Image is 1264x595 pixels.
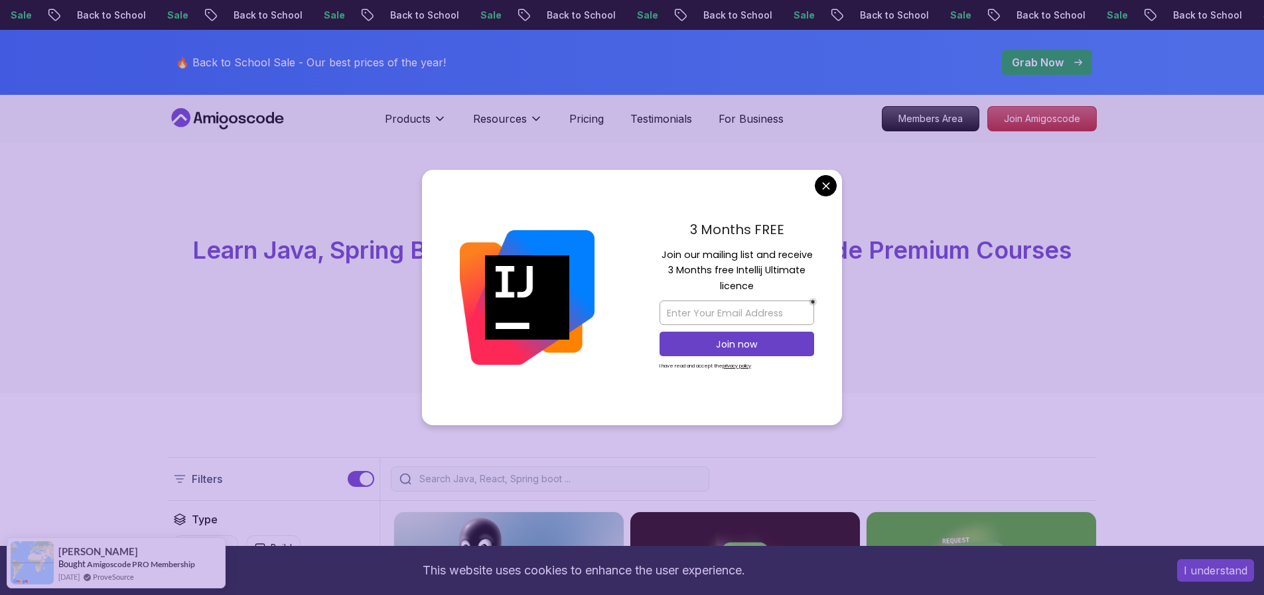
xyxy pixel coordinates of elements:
p: Back to School [187,9,277,22]
img: provesource social proof notification image [11,541,54,584]
div: This website uses cookies to enhance the user experience. [10,556,1157,585]
p: Sale [1217,9,1259,22]
p: Sale [277,9,320,22]
button: Course [173,535,238,561]
p: Sale [591,9,633,22]
a: Pricing [569,111,604,127]
span: [DATE] [58,571,80,582]
p: Build [271,541,292,555]
input: Search Java, React, Spring boot ... [417,472,701,486]
button: Build [246,535,301,561]
button: Resources [473,111,543,137]
p: Sale [904,9,946,22]
p: Join Amigoscode [988,107,1096,131]
p: Back to School [970,9,1060,22]
p: Filters [192,471,222,487]
a: Members Area [882,106,979,131]
p: Products [385,111,431,127]
span: Bought [58,559,86,569]
a: Join Amigoscode [987,106,1097,131]
span: Learn Java, Spring Boot, DevOps & More with Amigoscode Premium Courses [192,235,1072,265]
a: Testimonials [630,111,692,127]
a: ProveSource [93,571,134,582]
p: Back to School [344,9,434,22]
h2: Type [192,511,218,527]
p: Sale [747,9,790,22]
p: Back to School [500,9,591,22]
a: Amigoscode PRO Membership [87,559,195,569]
p: Sale [434,9,476,22]
p: Master in-demand skills like Java, Spring Boot, DevOps, React, and more through hands-on, expert-... [409,274,855,330]
button: Products [385,111,447,137]
p: Members Area [882,107,979,131]
p: Back to School [31,9,121,22]
p: Grab Now [1012,54,1064,70]
p: Resources [473,111,527,127]
p: 🔥 Back to School Sale - Our best prices of the year! [176,54,446,70]
p: Back to School [657,9,747,22]
p: Back to School [1127,9,1217,22]
a: For Business [719,111,784,127]
p: Sale [121,9,163,22]
button: Accept cookies [1177,559,1254,582]
p: Sale [1060,9,1103,22]
p: Back to School [813,9,904,22]
span: [PERSON_NAME] [58,546,138,557]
